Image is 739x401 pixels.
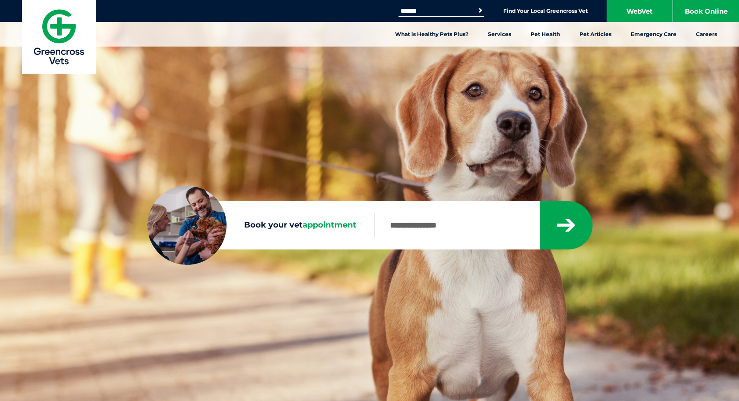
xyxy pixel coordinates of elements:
a: Emergency Care [621,22,686,47]
label: Book your vet [147,219,374,232]
span: appointment [303,220,356,230]
button: Search [476,6,485,15]
a: What is Healthy Pets Plus? [385,22,478,47]
a: Pet Health [521,22,570,47]
a: Find Your Local Greencross Vet [503,7,588,14]
a: Pet Articles [570,22,621,47]
a: Careers [686,22,727,47]
a: Services [478,22,521,47]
